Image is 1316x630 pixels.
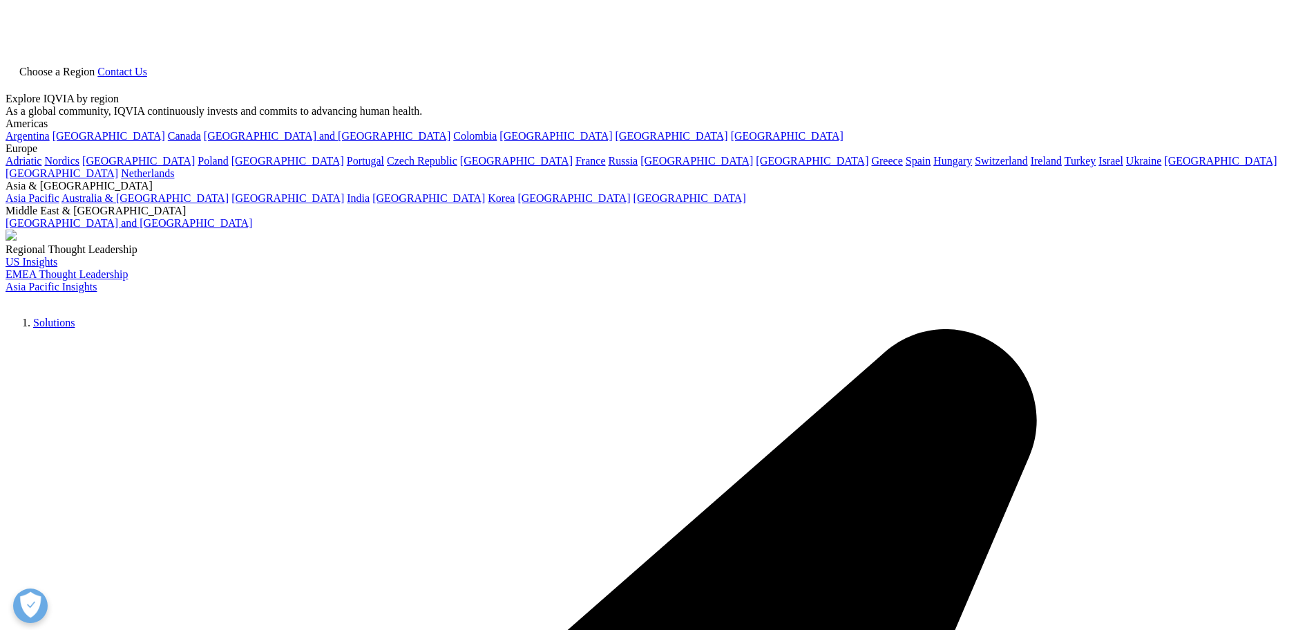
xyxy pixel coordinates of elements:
a: Spain [906,155,931,167]
a: [GEOGRAPHIC_DATA] [53,130,165,142]
a: [GEOGRAPHIC_DATA] [231,155,344,167]
a: US Insights [6,256,57,268]
a: Korea [488,192,515,204]
a: Russia [609,155,638,167]
a: Australia & [GEOGRAPHIC_DATA] [61,192,229,204]
a: [GEOGRAPHIC_DATA] [633,192,746,204]
a: India [347,192,370,204]
a: [GEOGRAPHIC_DATA] [460,155,573,167]
a: Czech Republic [387,155,457,167]
a: Solutions [33,317,75,328]
a: Portugal [347,155,384,167]
a: [GEOGRAPHIC_DATA] [1164,155,1277,167]
a: [GEOGRAPHIC_DATA] [517,192,630,204]
div: Europe [6,142,1310,155]
div: Explore IQVIA by region [6,93,1310,105]
button: Abrir preferencias [13,589,48,623]
a: Asia Pacific [6,192,59,204]
a: Greece [871,155,902,167]
a: Canada [168,130,201,142]
div: Asia & [GEOGRAPHIC_DATA] [6,180,1310,192]
a: [GEOGRAPHIC_DATA] [499,130,612,142]
a: Switzerland [975,155,1027,167]
a: Nordics [44,155,79,167]
a: [GEOGRAPHIC_DATA] [372,192,485,204]
a: Adriatic [6,155,41,167]
a: [GEOGRAPHIC_DATA] [616,130,728,142]
div: Middle East & [GEOGRAPHIC_DATA] [6,205,1310,217]
div: As a global community, IQVIA continuously invests and commits to advancing human health. [6,105,1310,118]
a: Colombia [453,130,497,142]
a: Hungary [933,155,972,167]
a: Ukraine [1126,155,1162,167]
span: Choose a Region [19,66,95,77]
a: [GEOGRAPHIC_DATA] [756,155,868,167]
a: [GEOGRAPHIC_DATA] and [GEOGRAPHIC_DATA] [204,130,450,142]
a: Israel [1098,155,1123,167]
a: Poland [198,155,228,167]
a: Netherlands [121,167,174,179]
div: Regional Thought Leadership [6,243,1310,256]
img: 2093_analyzing-data-using-big-screen-display-and-laptop.png [6,230,17,241]
a: Ireland [1031,155,1062,167]
a: [GEOGRAPHIC_DATA] [82,155,195,167]
a: Argentina [6,130,50,142]
a: Contact Us [97,66,147,77]
a: [GEOGRAPHIC_DATA] [731,130,843,142]
a: France [575,155,606,167]
div: Americas [6,118,1310,130]
a: [GEOGRAPHIC_DATA] [231,192,344,204]
a: EMEA Thought Leadership [6,268,128,280]
a: [GEOGRAPHIC_DATA] [6,167,118,179]
a: Asia Pacific Insights [6,281,97,293]
a: Turkey [1065,155,1096,167]
a: [GEOGRAPHIC_DATA] [640,155,753,167]
a: [GEOGRAPHIC_DATA] and [GEOGRAPHIC_DATA] [6,217,252,229]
